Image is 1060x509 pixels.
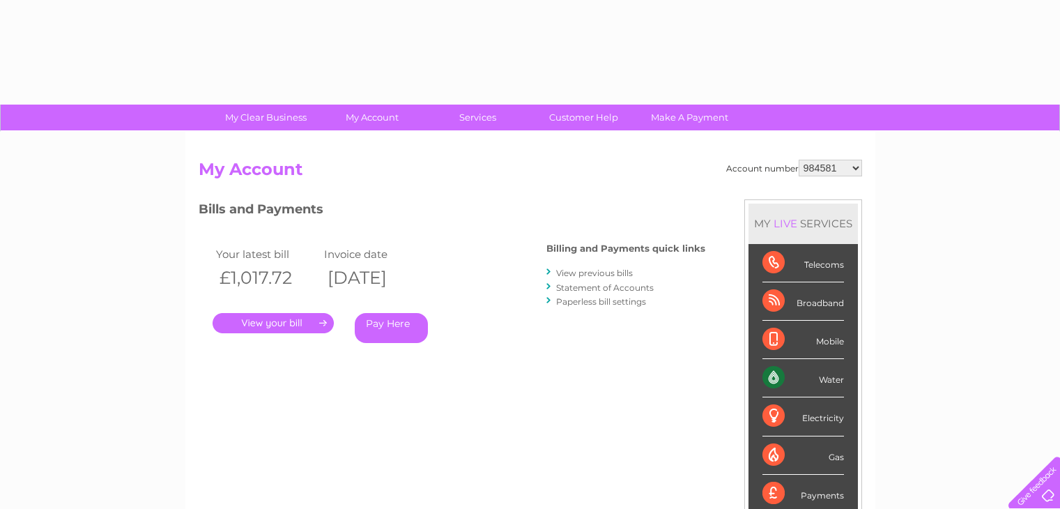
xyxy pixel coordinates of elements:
[726,160,862,176] div: Account number
[213,264,321,292] th: £1,017.72
[213,313,334,333] a: .
[556,282,654,293] a: Statement of Accounts
[420,105,535,130] a: Services
[526,105,641,130] a: Customer Help
[213,245,321,264] td: Your latest bill
[632,105,747,130] a: Make A Payment
[762,359,844,397] div: Water
[199,199,705,224] h3: Bills and Payments
[762,397,844,436] div: Electricity
[314,105,429,130] a: My Account
[208,105,323,130] a: My Clear Business
[321,245,429,264] td: Invoice date
[199,160,862,186] h2: My Account
[321,264,429,292] th: [DATE]
[762,282,844,321] div: Broadband
[748,204,858,243] div: MY SERVICES
[762,244,844,282] div: Telecoms
[556,296,646,307] a: Paperless bill settings
[355,313,428,343] a: Pay Here
[771,217,800,230] div: LIVE
[546,243,705,254] h4: Billing and Payments quick links
[762,436,844,475] div: Gas
[556,268,633,278] a: View previous bills
[762,321,844,359] div: Mobile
